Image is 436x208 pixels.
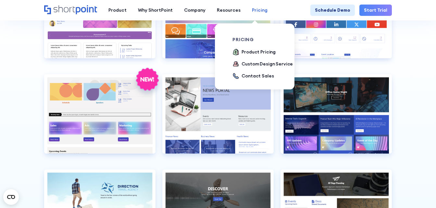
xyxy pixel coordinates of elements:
a: News Portal 2 [280,74,392,163]
button: Open CMP widget [3,189,19,205]
a: Why ShortPoint [132,5,178,16]
a: Contact Sales [232,73,274,80]
div: Contact Sales [242,73,274,79]
a: News Portal 1 [162,74,274,163]
a: Custom Design Service [232,61,293,68]
a: Pricing [246,5,273,16]
div: Company [184,7,206,14]
a: Schedule Demo [310,5,355,16]
div: Custom Design Service [242,61,293,67]
a: Company [178,5,211,16]
a: Marketing 2 [44,74,156,163]
div: pricing [232,37,296,42]
iframe: Chat Widget [404,177,436,208]
div: Why ShortPoint [138,7,173,14]
div: Product Pricing [242,49,276,55]
div: Resources [217,7,241,14]
a: Product Pricing [232,49,276,56]
div: Product [108,7,127,14]
a: Start Trial [359,5,392,16]
div: Pricing [252,7,268,14]
a: Home [44,5,97,15]
a: Product [103,5,132,16]
a: Resources [211,5,246,16]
